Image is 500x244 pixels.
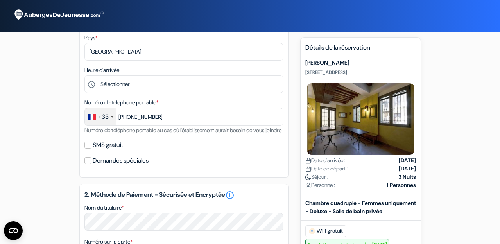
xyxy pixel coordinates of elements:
strong: 3 Nuits [398,173,416,181]
input: 6 12 34 56 78 [84,108,283,126]
img: free_wifi.svg [309,228,315,234]
strong: 1 Personnes [387,181,416,189]
span: Séjour : [305,173,328,181]
b: Chambre quadruple - Femmes uniquement - Deluxe - Salle de bain privée [305,199,416,215]
div: +33 [98,112,109,122]
span: Wifi gratuit [305,225,346,237]
label: Heure d'arrivée [84,66,119,74]
div: France: +33 [85,108,116,125]
img: AubergesDeJeunesse.com [9,4,107,25]
strong: [DATE] [399,165,416,173]
strong: [DATE] [399,156,416,165]
span: Date de départ : [305,165,348,173]
label: SMS gratuit [93,140,123,151]
img: calendar.svg [305,166,311,172]
label: Numéro de telephone portable [84,99,158,107]
small: Numéro de téléphone portable au cas où l'établissement aurait besoin de vous joindre [84,127,281,134]
span: Personne : [305,181,335,189]
h5: Détails de la réservation [305,44,416,56]
h5: 2. Méthode de Paiement - Sécurisée et Encryptée [84,190,283,200]
img: moon.svg [305,174,311,180]
h5: [PERSON_NAME] [305,59,416,66]
a: error_outline [225,190,235,200]
img: user_icon.svg [305,183,311,188]
button: CMP-Widget öffnen [4,221,23,240]
img: calendar.svg [305,158,311,164]
label: Demandes spéciales [93,155,149,166]
label: Nom du titulaire [84,204,124,212]
span: Date d'arrivée : [305,156,346,165]
p: [STREET_ADDRESS] [305,69,416,75]
label: Pays [84,34,97,42]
